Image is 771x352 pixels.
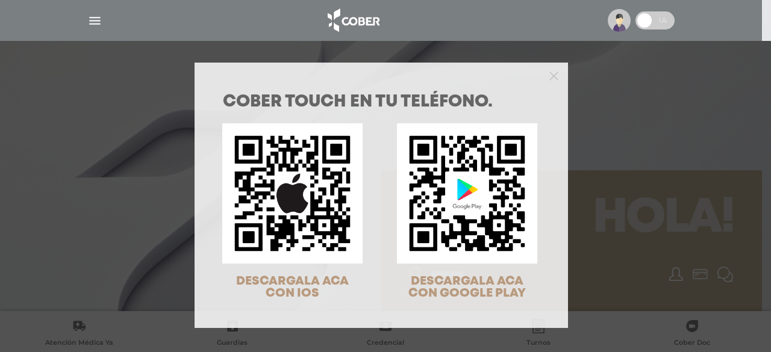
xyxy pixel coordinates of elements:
[236,276,349,299] span: DESCARGALA ACA CON IOS
[549,70,558,81] button: Close
[408,276,526,299] span: DESCARGALA ACA CON GOOGLE PLAY
[397,123,537,264] img: qr-code
[222,123,363,264] img: qr-code
[223,94,540,111] h1: COBER TOUCH en tu teléfono.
